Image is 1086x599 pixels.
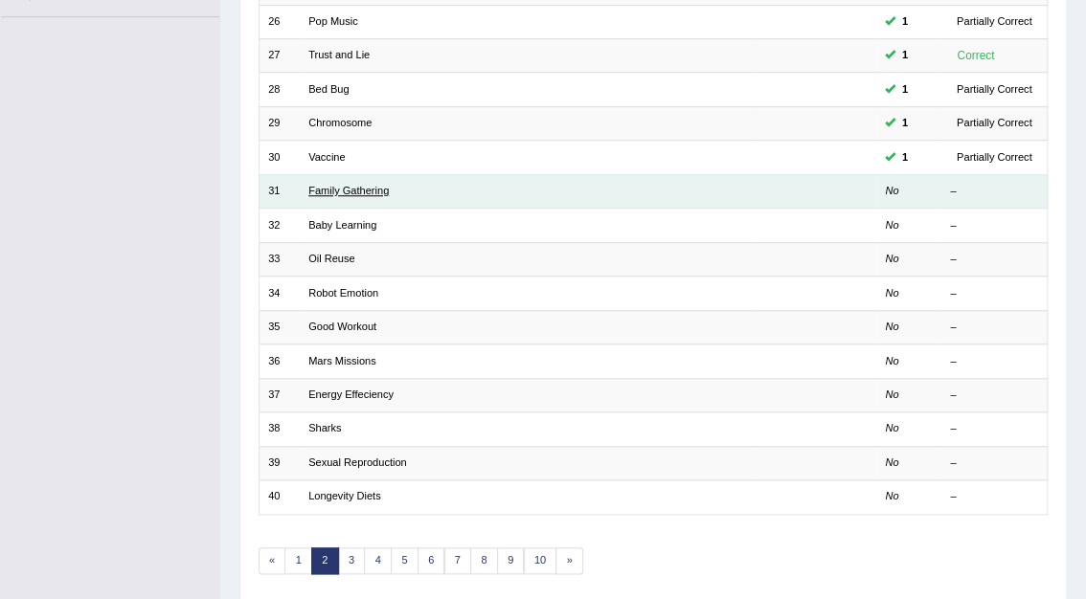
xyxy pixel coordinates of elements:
div: – [950,354,1038,369]
a: 4 [364,547,392,574]
div: – [950,184,1038,199]
td: 28 [259,73,300,106]
a: Energy Effeciency [308,388,394,400]
span: You can still take this question [895,149,914,166]
a: Sexual Reproduction [308,456,407,468]
div: Correct [950,46,1001,65]
em: No [885,219,898,231]
a: 5 [391,547,419,574]
td: 36 [259,344,300,378]
a: 2 [311,547,339,574]
a: Good Workout [308,321,376,332]
td: 26 [259,5,300,38]
td: 32 [259,209,300,242]
a: « [259,547,286,574]
a: 1 [284,547,312,574]
div: – [950,218,1038,233]
a: Chromosome [308,117,372,128]
a: Longevity Diets [308,490,381,501]
a: 10 [524,547,557,574]
div: – [950,320,1038,335]
em: No [885,388,898,400]
div: – [950,489,1038,504]
div: – [950,455,1038,471]
a: Robot Emotion [308,287,378,299]
div: – [950,286,1038,301]
td: 34 [259,277,300,310]
a: 9 [497,547,525,574]
em: No [885,185,898,196]
div: Partially Correct [950,115,1038,132]
div: Partially Correct [950,81,1038,99]
td: 31 [259,174,300,208]
a: » [555,547,583,574]
a: Sharks [308,422,341,433]
div: Partially Correct [950,13,1038,31]
em: No [885,355,898,366]
a: Family Gathering [308,185,389,196]
a: 6 [418,547,445,574]
td: 27 [259,38,300,72]
em: No [885,422,898,433]
a: 7 [444,547,472,574]
span: You can still take this question [895,81,914,99]
a: Trust and Lie [308,49,370,60]
em: No [885,490,898,501]
a: Baby Learning [308,219,376,231]
td: 29 [259,106,300,140]
a: Bed Bug [308,83,349,95]
em: No [885,321,898,332]
span: You can still take this question [895,13,914,31]
td: 35 [259,310,300,344]
span: You can still take this question [895,47,914,64]
a: Oil Reuse [308,253,355,264]
td: 33 [259,242,300,276]
a: Pop Music [308,15,358,27]
a: Vaccine [308,151,345,163]
div: – [950,388,1038,403]
a: Mars Missions [308,355,376,366]
td: 38 [259,412,300,446]
a: 3 [338,547,366,574]
td: 37 [259,378,300,411]
em: No [885,253,898,264]
em: No [885,456,898,468]
a: 8 [470,547,498,574]
div: Partially Correct [950,149,1038,166]
span: You can still take this question [895,115,914,132]
td: 40 [259,480,300,514]
td: 39 [259,446,300,479]
td: 30 [259,141,300,174]
em: No [885,287,898,299]
div: – [950,421,1038,436]
div: – [950,252,1038,267]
